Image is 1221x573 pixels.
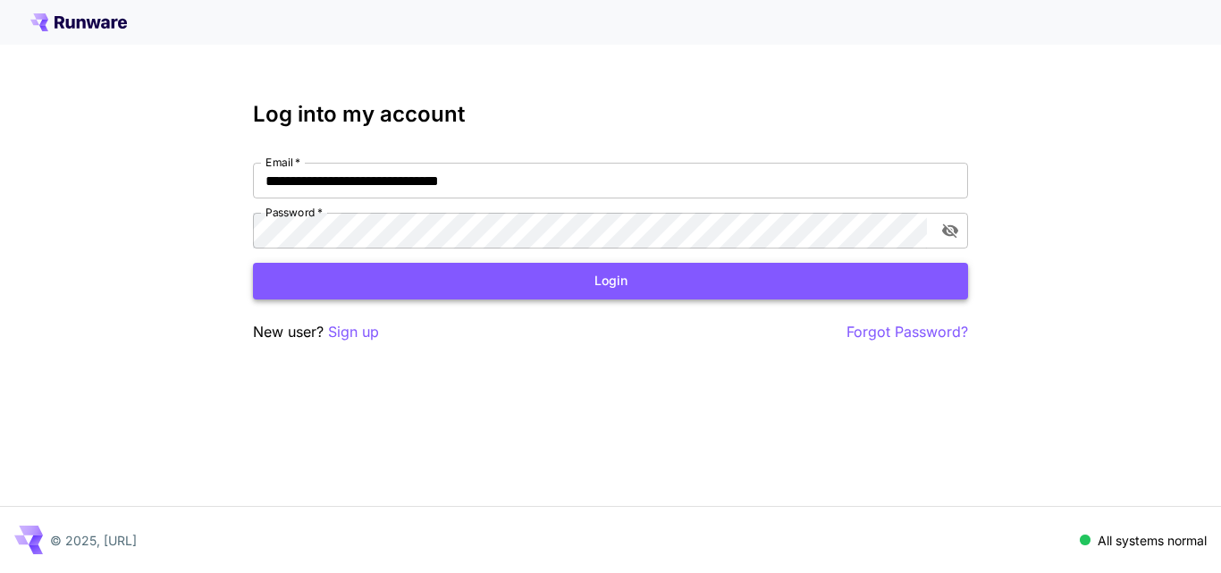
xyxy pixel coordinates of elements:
button: Login [253,263,968,299]
p: All systems normal [1098,531,1207,550]
p: New user? [253,321,379,343]
h3: Log into my account [253,102,968,127]
p: © 2025, [URL] [50,531,137,550]
label: Password [265,205,323,220]
label: Email [265,155,300,170]
button: toggle password visibility [934,215,966,247]
button: Forgot Password? [846,321,968,343]
button: Sign up [328,321,379,343]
